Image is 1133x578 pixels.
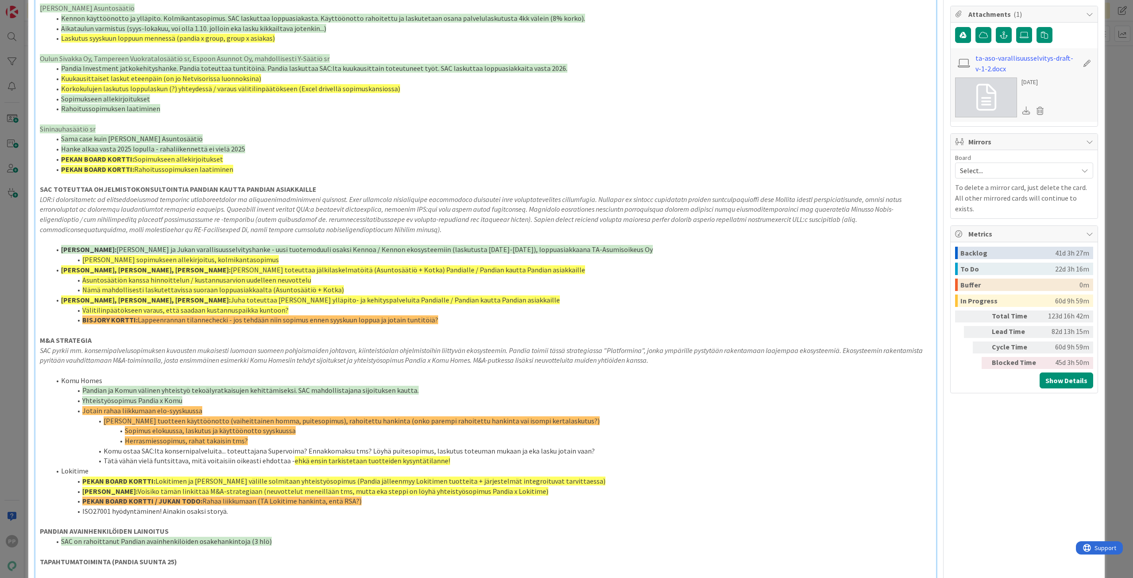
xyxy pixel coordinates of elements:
[960,295,1055,307] div: In Progress
[82,285,344,294] span: Nämä mahdollisesti laskutettavissa suoraan loppuasiakkaalta (Asuntosäätiö + Kotka)
[82,396,182,405] span: Yhteistyösopimus Pandia x Komu
[1040,372,1093,388] button: Show Details
[992,326,1041,338] div: Lead Time
[50,456,932,466] li: Tätä vähän vielä funtsittava, mitä voitaisiin oikeasti ehdottaa -
[960,164,1073,177] span: Select...
[40,124,96,133] span: Sininauhasäätiö sr
[231,265,585,274] span: [PERSON_NAME] toteuttaa jälkilaskelmatöitä (Asuntosäätiö + Kotka) Pandialle / Pandian kautta Pand...
[40,557,177,566] strong: TAPAHTUMATOIMINTA (PANDIA SUUNTA 25)
[968,229,1082,239] span: Metrics
[61,265,231,274] strong: [PERSON_NAME], [PERSON_NAME], [PERSON_NAME]:
[82,275,311,284] span: Asuntosäätiön kanssa hinnoittelun / kustannusarvion uudelleen neuvottelu
[19,1,40,12] span: Support
[968,9,1082,19] span: Attachments
[61,84,400,93] span: Korkokulujen laskutus loppulaskun (?) yhteydessä / varaus välitilinpäätökseen (Excel drivellä sop...
[1055,263,1089,275] div: 22d 3h 16m
[1021,105,1031,116] div: Download
[1014,10,1022,19] span: ( 1 )
[82,255,279,264] span: [PERSON_NAME] sopimukseen allekirjoitus, kolmikantasopimus
[61,14,585,23] span: Kennon käyttöönotto ja ylläpito. Kolmikantasopimus. SAC laskuttaa loppuasiakasta. Käyttöönotto ra...
[82,487,138,496] strong: [PERSON_NAME]:
[960,247,1055,259] div: Backlog
[104,416,600,425] span: [PERSON_NAME] tuotteen käyttöönotto (vaiheittainen homma, puitesopimus), rahoitettu hankinta (onk...
[1044,310,1089,322] div: 123d 16h 42m
[992,341,1041,353] div: Cycle Time
[61,155,134,163] strong: PEKAN BOARD KORTTI:
[61,134,203,143] span: Sama case kuin [PERSON_NAME] Asuntosäätiö
[202,497,362,505] span: Rahaa liikkumaan (TA Lokitime hankinta, entä RSA?)
[50,466,932,476] li: Lokitime
[125,436,248,445] span: Herrasmiessopimus, rahat takaisin tms?
[295,456,450,465] span: ehkä ensin tarkistetaan tuotteiden kysyntätilanne!
[1055,295,1089,307] div: 60d 9h 59m
[992,310,1041,322] div: Total Time
[40,54,330,63] span: Oulun Sivakka Oy, Tampereen Vuokratalosäätiö sr, Espoon Asunnot Oy, mahdollisesti Y-Säätiö sr
[61,74,261,83] span: Kuukausittaiset laskut eteenpäin (on jo Netvisorissa luonnoksina)
[1044,326,1089,338] div: 82d 13h 15m
[61,537,272,546] span: SAC on rahoittanut Pandian avainhenkilöiden osakehankintoja (3 hlö)
[992,357,1041,369] div: Blocked Time
[960,279,1079,291] div: Buffer
[155,477,605,485] span: Lokitimen ja [PERSON_NAME] välille solmitaan yhteistyösopimus (Pandia jälleenmyy Lokitimen tuotte...
[40,346,924,365] em: SAC pyrkii mm. konsernipalvelusopimuksen kuvausten mukaisesti luomaan suomeen pohjoismaiden johta...
[82,477,155,485] strong: PEKAN BOARD KORTTI:
[231,295,560,304] span: Juha toteuttaa [PERSON_NAME] ylläpito- ja kehityspalveluita Pandialle / Pandian kautta Pandian as...
[125,426,296,435] span: Sopimus elokuussa, laskutus ja käyttöönotto syyskuussa
[134,165,233,174] span: Rahoitussopimuksen laatiminen
[955,155,971,161] span: Board
[61,104,160,113] span: Rahoitussopimuksen laatiminen
[61,64,567,73] span: Pandia Investment jatkokehityshanke. Pandia toteuttaa tuntitöinä. Pandia laskuttaa SAC:lta kuukau...
[82,497,202,505] strong: PEKAN BOARD KORTTI / JUKAN TODO:
[50,506,932,516] li: ISO27001 hyödyntäminen! Ainakin osaksi storyä.
[138,487,548,496] span: Voisiko tämän linkittää M&A-strategiaan (neuvottelut meneillään tms, mutta eka steppi on löyhä yh...
[975,53,1078,74] a: ta-aso-varallisuusselvitys-draft-v-1-2.docx
[968,136,1082,147] span: Mirrors
[82,315,138,324] strong: BISJORY KORTTI:
[1055,247,1089,259] div: 41d 3h 27m
[1079,279,1089,291] div: 0m
[116,245,653,254] span: [PERSON_NAME] ja Jukan varallisuusselvityshanke - uusi tuotemoduuli osaksi Kennoa / Kennon ekosys...
[61,34,275,43] span: Laskutus syyskuun loppuun mennessä (pandia x group, group x asiakas)
[61,165,134,174] strong: PEKAN BOARD KORTTI:
[82,406,202,415] span: Jotain rahaa liikkumaan elo-syyskuussa
[40,336,92,345] strong: M&A STRATEGIA
[61,245,116,254] strong: [PERSON_NAME]:
[1044,341,1089,353] div: 60d 9h 59m
[61,94,150,103] span: Sopimukseen allekirjoitukset
[955,182,1093,214] p: To delete a mirror card, just delete the card. All other mirrored cards will continue to exists.
[1044,357,1089,369] div: 45d 3h 50m
[61,24,326,33] span: Aikataulun varmistus (syys-lokakuu, voi olla 1.10. jolloin eka lasku kikkailtava jotenkin...)
[138,315,438,324] span: Lappeenrannan tilannechecki - jos tehdään niin sopimus ennen syyskuun loppua ja jotain tuntitöiä?
[40,195,903,234] em: LOR:i dolorsitametc ad elitseddoeiusmod temporinc utlaboreetdolor ma aliquaenimadminimveni quisno...
[1021,78,1047,87] div: [DATE]
[40,185,316,194] strong: SAC TOTEUTTAA OHJELMISTOKONSULTOINTIA PANDIAN KAUTTA PANDIAN ASIAKKAILLE
[82,386,419,395] span: Pandian ja Komun välinen yhteistyö tekoälyratkaisujen kehittämiseksi. SAC mahdollistajana sijoitu...
[50,446,932,456] li: Komu ostaa SAC:lta konsernipalveluita... toteuttajana Supervoima? Ennakkomaksu tms? Löyhä puiteso...
[82,306,289,314] span: Välitilinpäätökseen varaus, että saadaan kustannuspaikka kuntoon?
[960,263,1055,275] div: To Do
[134,155,223,163] span: Sopimukseen allekirjoitukset
[61,144,245,153] span: Hanke alkaa vasta 2025 lopulla - rahaliikennettä ei vielä 2025
[40,4,135,12] span: [PERSON_NAME] Asuntosäätiö
[61,295,231,304] strong: [PERSON_NAME], [PERSON_NAME], [PERSON_NAME]:
[40,527,169,535] strong: PANDIAN AVAINHENKILÖIDEN LAINOITUS
[50,376,932,386] li: Komu Homes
